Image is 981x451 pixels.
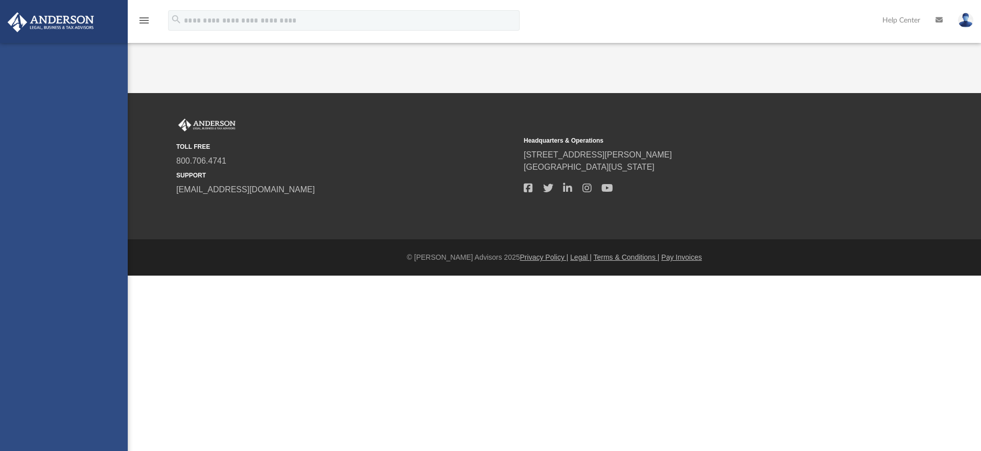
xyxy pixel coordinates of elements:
a: [GEOGRAPHIC_DATA][US_STATE] [524,163,655,171]
a: [STREET_ADDRESS][PERSON_NAME] [524,150,672,159]
a: menu [138,19,150,27]
a: Legal | [570,253,592,261]
div: © [PERSON_NAME] Advisors 2025 [128,252,981,263]
small: TOLL FREE [176,142,517,151]
img: Anderson Advisors Platinum Portal [5,12,97,32]
i: search [171,14,182,25]
a: Terms & Conditions | [594,253,660,261]
i: menu [138,14,150,27]
small: SUPPORT [176,171,517,180]
a: 800.706.4741 [176,156,226,165]
a: Pay Invoices [661,253,702,261]
img: Anderson Advisors Platinum Portal [176,119,238,132]
a: [EMAIL_ADDRESS][DOMAIN_NAME] [176,185,315,194]
img: User Pic [958,13,973,28]
small: Headquarters & Operations [524,136,864,145]
a: Privacy Policy | [520,253,569,261]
